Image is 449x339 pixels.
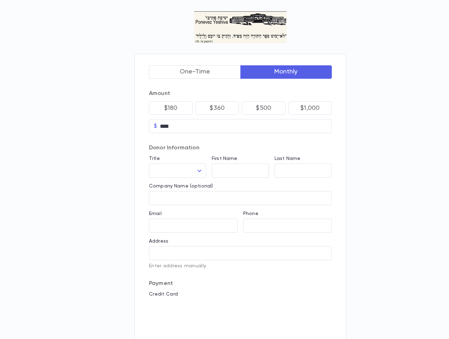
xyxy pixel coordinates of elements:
[149,164,206,178] div: ​
[243,211,258,216] label: Phone
[149,280,332,287] p: Payment
[149,101,193,115] button: $180
[242,101,286,115] button: $500
[154,123,157,130] p: $
[275,156,300,161] label: Last Name
[149,65,241,79] button: One-Time
[288,101,332,115] button: $1,000
[240,65,332,79] button: Monthly
[149,291,332,297] p: Credit Card
[149,263,332,269] p: Enter address manually
[194,11,287,43] img: Logo
[210,105,224,112] p: $360
[164,105,178,112] p: $180
[149,238,168,244] label: Address
[149,144,332,151] p: Donor Information
[149,211,162,216] label: Email
[212,156,237,161] label: First Name
[149,183,213,189] label: Company Name (optional)
[196,101,239,115] button: $360
[300,105,319,112] p: $1,000
[149,90,332,97] p: Amount
[149,156,160,161] label: Title
[256,105,271,112] p: $500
